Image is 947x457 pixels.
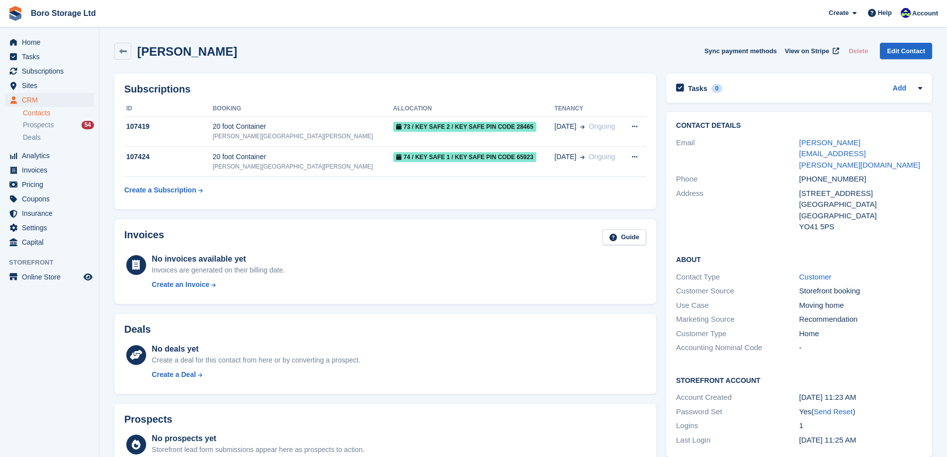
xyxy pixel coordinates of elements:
[676,392,799,403] div: Account Created
[589,153,615,161] span: Ongoing
[5,178,94,191] a: menu
[124,229,164,246] h2: Invoices
[799,314,922,325] div: Recommendation
[711,84,723,93] div: 0
[799,273,832,281] a: Customer
[814,407,853,416] a: Send Reset
[152,265,285,275] div: Invoices are generated on their billing date.
[213,152,393,162] div: 20 foot Container
[676,254,922,264] h2: About
[799,210,922,222] div: [GEOGRAPHIC_DATA]
[5,149,94,163] a: menu
[23,120,94,130] a: Prospects 54
[213,132,393,141] div: [PERSON_NAME][GEOGRAPHIC_DATA][PERSON_NAME]
[676,285,799,297] div: Customer Source
[676,188,799,233] div: Address
[8,6,23,21] img: stora-icon-8386f47178a22dfd0bd8f6a31ec36ba5ce8667c1dd55bd0f319d3a0aa187defe.svg
[554,121,576,132] span: [DATE]
[5,235,94,249] a: menu
[9,258,99,268] span: Storefront
[676,314,799,325] div: Marketing Source
[901,8,911,18] img: Tobie Hillier
[676,420,799,432] div: Logins
[393,101,555,117] th: Allocation
[22,235,82,249] span: Capital
[152,279,285,290] a: Create an Invoice
[152,343,360,355] div: No deals yet
[23,133,41,142] span: Deals
[554,152,576,162] span: [DATE]
[811,407,855,416] span: ( )
[213,121,393,132] div: 20 foot Container
[799,436,857,444] time: 2025-09-10 10:25:08 UTC
[704,43,777,59] button: Sync payment methods
[22,64,82,78] span: Subscriptions
[22,163,82,177] span: Invoices
[22,50,82,64] span: Tasks
[676,328,799,340] div: Customer Type
[152,433,364,445] div: No prospects yet
[799,406,922,418] div: Yes
[22,192,82,206] span: Coupons
[152,279,209,290] div: Create an Invoice
[152,369,196,380] div: Create a Deal
[799,199,922,210] div: [GEOGRAPHIC_DATA]
[22,149,82,163] span: Analytics
[23,120,54,130] span: Prospects
[799,420,922,432] div: 1
[676,406,799,418] div: Password Set
[799,328,922,340] div: Home
[5,163,94,177] a: menu
[878,8,892,18] span: Help
[5,192,94,206] a: menu
[676,375,922,385] h2: Storefront Account
[22,221,82,235] span: Settings
[5,270,94,284] a: menu
[829,8,849,18] span: Create
[676,272,799,283] div: Contact Type
[22,93,82,107] span: CRM
[213,162,393,171] div: [PERSON_NAME][GEOGRAPHIC_DATA][PERSON_NAME]
[124,121,213,132] div: 107419
[603,229,646,246] a: Guide
[893,83,906,94] a: Add
[393,152,536,162] span: 74 / Key safe 1 / Key safe PIN code 65923
[137,45,237,58] h2: [PERSON_NAME]
[781,43,841,59] a: View on Stripe
[124,185,196,195] div: Create a Subscription
[589,122,615,130] span: Ongoing
[152,369,360,380] a: Create a Deal
[676,174,799,185] div: Phone
[82,121,94,129] div: 54
[124,152,213,162] div: 107424
[676,137,799,171] div: Email
[152,355,360,366] div: Create a deal for this contact from here or by converting a prospect.
[124,414,172,425] h2: Prospects
[676,300,799,311] div: Use Case
[5,64,94,78] a: menu
[22,79,82,92] span: Sites
[799,174,922,185] div: [PHONE_NUMBER]
[676,435,799,446] div: Last Login
[152,253,285,265] div: No invoices available yet
[799,221,922,233] div: YO41 5PS
[912,8,938,18] span: Account
[5,221,94,235] a: menu
[799,300,922,311] div: Moving home
[22,206,82,220] span: Insurance
[22,270,82,284] span: Online Store
[152,445,364,455] div: Storefront lead form submissions appear here as prospects to action.
[393,122,536,132] span: 73 / Key safe 2 / Key safe PIN code 28465
[5,206,94,220] a: menu
[5,79,94,92] a: menu
[799,342,922,354] div: -
[799,285,922,297] div: Storefront booking
[23,132,94,143] a: Deals
[124,101,213,117] th: ID
[5,35,94,49] a: menu
[22,35,82,49] span: Home
[22,178,82,191] span: Pricing
[27,5,100,21] a: Boro Storage Ltd
[5,50,94,64] a: menu
[23,108,94,118] a: Contacts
